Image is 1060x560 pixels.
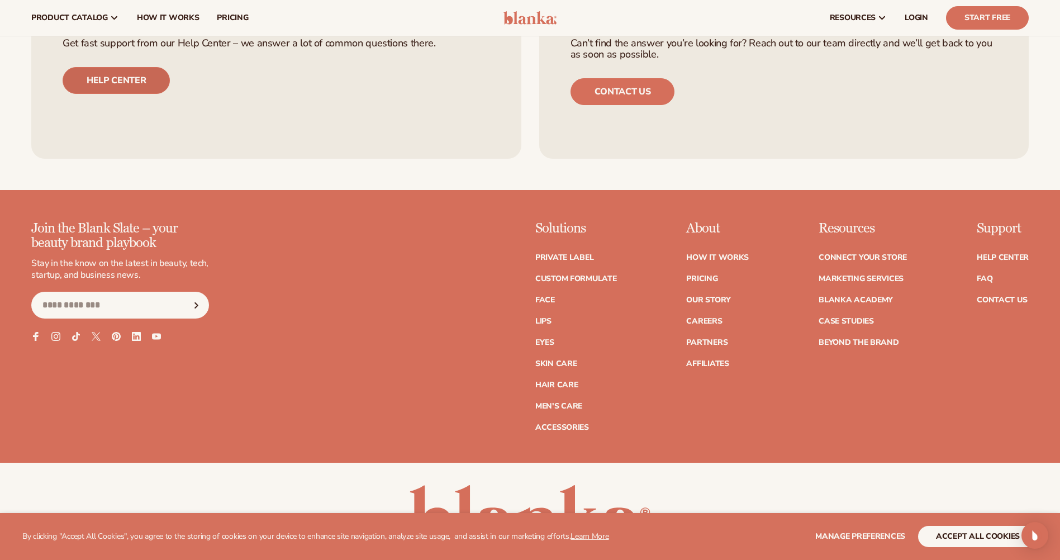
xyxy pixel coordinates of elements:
[686,360,729,368] a: Affiliates
[571,38,998,60] p: Can’t find the answer you’re looking for? Reach out to our team directly and we’ll get back to yo...
[535,254,593,262] a: Private label
[217,13,248,22] span: pricing
[686,339,728,347] a: Partners
[819,296,893,304] a: Blanka Academy
[31,13,108,22] span: product catalog
[535,424,589,431] a: Accessories
[819,339,899,347] a: Beyond the brand
[137,13,199,22] span: How It Works
[946,6,1029,30] a: Start Free
[535,317,552,325] a: Lips
[535,360,577,368] a: Skin Care
[686,275,717,283] a: Pricing
[819,275,904,283] a: Marketing services
[535,339,554,347] a: Eyes
[571,78,675,105] a: Contact us
[535,221,617,236] p: Solutions
[686,296,730,304] a: Our Story
[977,221,1029,236] p: Support
[571,531,609,542] a: Learn More
[918,526,1038,547] button: accept all cookies
[686,221,749,236] p: About
[22,532,609,542] p: By clicking "Accept All Cookies", you agree to the storing of cookies on your device to enhance s...
[535,296,555,304] a: Face
[819,254,907,262] a: Connect your store
[184,292,208,319] button: Subscribe
[686,317,722,325] a: Careers
[977,275,992,283] a: FAQ
[535,381,578,389] a: Hair Care
[819,221,907,236] p: Resources
[535,275,617,283] a: Custom formulate
[977,296,1027,304] a: Contact Us
[815,526,905,547] button: Manage preferences
[830,13,876,22] span: resources
[819,317,874,325] a: Case Studies
[63,67,170,94] a: Help center
[1021,522,1048,549] div: Open Intercom Messenger
[535,402,582,410] a: Men's Care
[31,258,209,281] p: Stay in the know on the latest in beauty, tech, startup, and business news.
[977,254,1029,262] a: Help Center
[31,221,209,251] p: Join the Blank Slate – your beauty brand playbook
[503,11,557,25] img: logo
[686,254,749,262] a: How It Works
[905,13,928,22] span: LOGIN
[815,531,905,542] span: Manage preferences
[63,38,490,49] p: Get fast support from our Help Center – we answer a lot of common questions there.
